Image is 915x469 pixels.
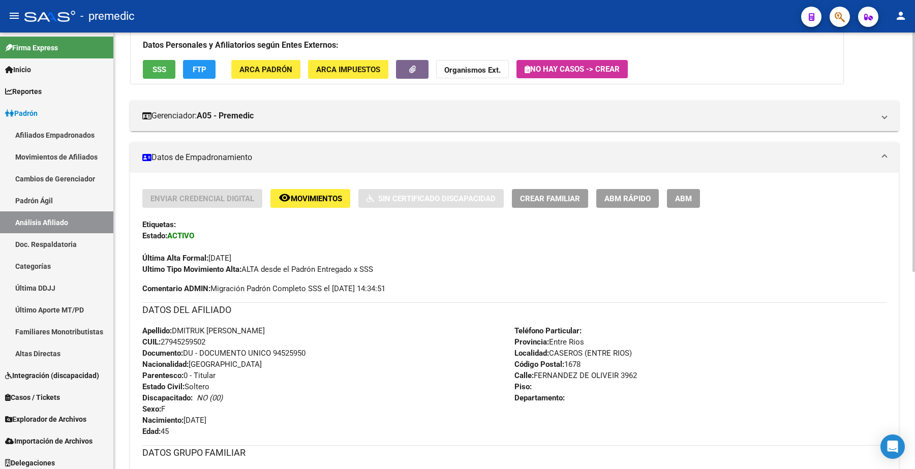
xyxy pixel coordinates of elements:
span: Explorador de Archivos [5,414,86,425]
span: Entre Rios [514,337,584,347]
button: FTP [183,60,216,79]
button: Crear Familiar [512,189,588,208]
span: ARCA Padrón [239,65,292,74]
span: Inicio [5,64,31,75]
span: ABM Rápido [604,194,651,203]
strong: Estado: [142,231,167,240]
mat-icon: person [895,10,907,22]
mat-expansion-panel-header: Gerenciador:A05 - Premedic [130,101,899,131]
span: Reportes [5,86,42,97]
strong: Piso: [514,382,532,391]
mat-icon: remove_red_eye [279,192,291,204]
span: CASEROS (ENTRE RIOS) [514,349,632,358]
i: NO (00) [197,393,223,402]
button: Sin Certificado Discapacidad [358,189,504,208]
span: ARCA Impuestos [316,65,380,74]
span: Crear Familiar [520,194,580,203]
button: No hay casos -> Crear [516,60,628,78]
span: Sin Certificado Discapacidad [378,194,496,203]
span: Padrón [5,108,38,119]
span: [DATE] [142,416,206,425]
strong: Organismos Ext. [444,66,501,75]
span: FTP [193,65,206,74]
button: Movimientos [270,189,350,208]
h3: Datos Personales y Afiliatorios según Entes Externos: [143,38,831,52]
span: F [142,404,165,414]
span: FERNANDEZ DE OLIVEIR 3962 [514,371,637,380]
button: ABM [667,189,700,208]
mat-panel-title: Gerenciador: [142,110,874,121]
button: ABM Rápido [596,189,659,208]
strong: Estado Civil: [142,382,185,391]
strong: ACTIVO [167,231,194,240]
mat-icon: menu [8,10,20,22]
strong: Última Alta Formal: [142,254,208,263]
span: - premedic [80,5,135,27]
span: ABM [675,194,692,203]
span: DMITRUK [PERSON_NAME] [142,326,265,335]
span: [GEOGRAPHIC_DATA] [142,360,262,369]
strong: Comentario ADMIN: [142,284,210,293]
span: [DATE] [142,254,231,263]
strong: CUIL: [142,337,161,347]
strong: Código Postal: [514,360,564,369]
button: SSS [143,60,175,79]
h3: DATOS GRUPO FAMILIAR [142,446,887,460]
span: Integración (discapacidad) [5,370,99,381]
span: 27945259502 [142,337,205,347]
h3: DATOS DEL AFILIADO [142,303,887,317]
strong: Provincia: [514,337,549,347]
span: SSS [152,65,166,74]
button: Organismos Ext. [436,60,509,79]
strong: Discapacitado: [142,393,193,402]
button: Enviar Credencial Digital [142,189,262,208]
button: ARCA Padrón [231,60,300,79]
span: Soltero [142,382,209,391]
strong: Localidad: [514,349,549,358]
strong: Nacimiento: [142,416,184,425]
strong: Teléfono Particular: [514,326,582,335]
strong: Ultimo Tipo Movimiento Alta: [142,265,241,274]
strong: Sexo: [142,404,161,414]
strong: Departamento: [514,393,565,402]
strong: A05 - Premedic [197,110,254,121]
strong: Parentesco: [142,371,184,380]
span: Casos / Tickets [5,392,60,403]
span: 1678 [514,360,581,369]
span: Delegaciones [5,457,55,468]
span: ALTA desde el Padrón Entregado x SSS [142,265,373,274]
strong: Nacionalidad: [142,360,189,369]
strong: Etiquetas: [142,220,176,229]
mat-panel-title: Datos de Empadronamiento [142,152,874,163]
strong: Calle: [514,371,534,380]
span: DU - DOCUMENTO UNICO 94525950 [142,349,306,358]
strong: Documento: [142,349,183,358]
span: Enviar Credencial Digital [150,194,254,203]
strong: Edad: [142,427,161,436]
span: Migración Padrón Completo SSS el [DATE] 14:34:51 [142,283,385,294]
span: Movimientos [291,194,342,203]
span: No hay casos -> Crear [525,65,620,74]
span: Firma Express [5,42,58,53]
span: Importación de Archivos [5,435,93,447]
span: 45 [142,427,169,436]
strong: Apellido: [142,326,172,335]
div: Open Intercom Messenger [880,434,905,459]
button: ARCA Impuestos [308,60,388,79]
mat-expansion-panel-header: Datos de Empadronamiento [130,142,899,173]
span: 0 - Titular [142,371,216,380]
